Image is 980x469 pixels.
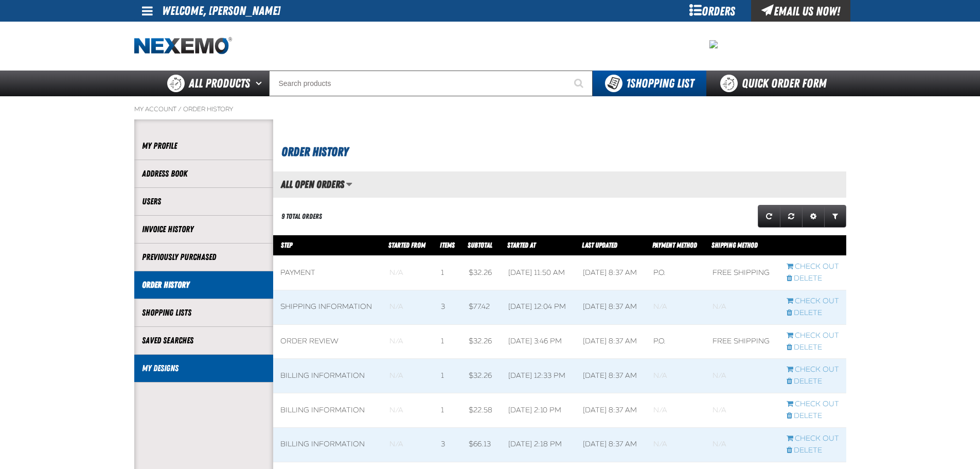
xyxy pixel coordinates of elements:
[280,371,376,381] div: Billing Information
[787,377,839,387] a: Delete checkout started from
[576,324,646,359] td: [DATE] 8:37 AM
[706,71,846,96] a: Quick Order Form
[787,331,839,341] a: Continue checkout started from
[501,359,576,393] td: [DATE] 12:33 PM
[142,223,265,235] a: Invoice History
[501,393,576,428] td: [DATE] 2:10 PM
[461,256,501,290] td: $32.26
[652,241,697,249] a: Payment Method
[582,241,617,249] a: Last Updated
[787,274,839,284] a: Delete checkout started from
[576,290,646,324] td: [DATE] 8:37 AM
[382,256,433,290] td: Blank
[134,105,176,113] a: My Account
[434,256,462,290] td: 1
[461,324,501,359] td: $32.26
[787,343,839,353] a: Delete checkout started from
[382,359,433,393] td: Blank
[134,37,232,55] a: Home
[501,324,576,359] td: [DATE] 3:46 PM
[382,324,433,359] td: Blank
[787,365,839,375] a: Continue checkout started from
[280,337,376,346] div: Order Review
[142,168,265,180] a: Address Book
[705,324,779,359] td: Free Shipping
[280,440,376,449] div: Billing Information
[626,76,694,91] span: Shopping List
[269,71,593,96] input: Search
[178,105,182,113] span: /
[501,290,576,324] td: [DATE] 12:04 PM
[787,434,839,444] a: Continue checkout started from
[780,205,803,228] a: Reset grid action
[142,196,265,207] a: Users
[461,393,501,428] td: $22.58
[787,399,839,409] a: Continue checkout started from
[434,428,462,462] td: 3
[787,411,839,421] a: Delete checkout started from
[567,71,593,96] button: Start Searching
[711,241,758,249] span: Shipping Method
[626,76,630,91] strong: 1
[787,308,839,318] a: Delete checkout started from
[787,446,839,456] a: Delete checkout started from
[576,256,646,290] td: [DATE] 8:37 AM
[705,428,779,462] td: Blank
[280,268,376,278] div: Payment
[183,105,233,113] a: Order History
[142,140,265,152] a: My Profile
[440,241,455,249] span: Items
[142,251,265,263] a: Previously Purchased
[382,428,433,462] td: Blank
[705,256,779,290] td: Free Shipping
[646,324,705,359] td: P.O.
[646,290,705,324] td: Blank
[507,241,536,249] a: Started At
[142,362,265,374] a: My Designs
[134,37,232,55] img: Nexemo logo
[468,241,492,249] a: Subtotal
[189,74,250,93] span: All Products
[646,256,705,290] td: P.O.
[787,297,839,306] a: Continue checkout started from
[646,359,705,393] td: Blank
[142,307,265,319] a: Shopping Lists
[576,393,646,428] td: [DATE] 8:37 AM
[434,324,462,359] td: 1
[434,393,462,428] td: 1
[142,335,265,346] a: Saved Searches
[273,179,344,190] h2: All Open Orders
[281,212,322,221] div: 9 Total Orders
[501,256,576,290] td: [DATE] 11:50 AM
[705,290,779,324] td: Blank
[824,205,846,228] a: Expand or Collapse Grid Filters
[779,235,846,256] th: Row actions
[705,359,779,393] td: Blank
[576,428,646,462] td: [DATE] 8:37 AM
[346,176,352,193] button: Manage grid views. Current view is All Open Orders
[382,290,433,324] td: Blank
[280,406,376,415] div: Billing Information
[142,279,265,291] a: Order History
[709,40,718,48] img: 30f62db305f4ced946dbffb2f45f5249.jpeg
[593,71,706,96] button: You have 1 Shopping List. Open to view details
[252,71,269,96] button: Open All Products pages
[705,393,779,428] td: Blank
[802,205,825,228] a: Expand or Collapse Grid Settings
[388,241,425,249] span: Started From
[461,290,501,324] td: $77.42
[461,359,501,393] td: $32.26
[281,241,292,249] span: Step
[134,105,846,113] nav: Breadcrumbs
[646,393,705,428] td: Blank
[434,290,462,324] td: 3
[461,428,501,462] td: $66.13
[280,302,376,312] div: Shipping Information
[434,359,462,393] td: 1
[646,428,705,462] td: Blank
[787,262,839,272] a: Continue checkout started from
